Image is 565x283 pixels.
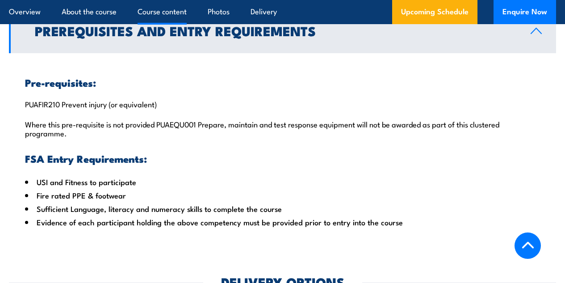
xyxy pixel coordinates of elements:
h2: Prerequisites and Entry Requirements [35,25,516,36]
h3: Pre-requisites: [25,77,540,88]
li: USI and Fitness to participate [25,175,540,189]
h3: FSA Entry Requirements: [25,153,540,164]
li: Sufficient Language, literacy and numeracy skills to complete the course [25,202,540,215]
p: Where this pre-requisite is not provided PUAEQU001 Prepare, maintain and test response equipment ... [25,119,540,137]
li: Evidence of each participant holding the above competency must be provided prior to entry into th... [25,215,540,229]
a: Prerequisites and Entry Requirements [9,8,556,53]
li: Fire rated PPE & footwear [25,189,540,202]
p: PUAFIR210 Prevent injury (or equivalent) [25,99,540,108]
